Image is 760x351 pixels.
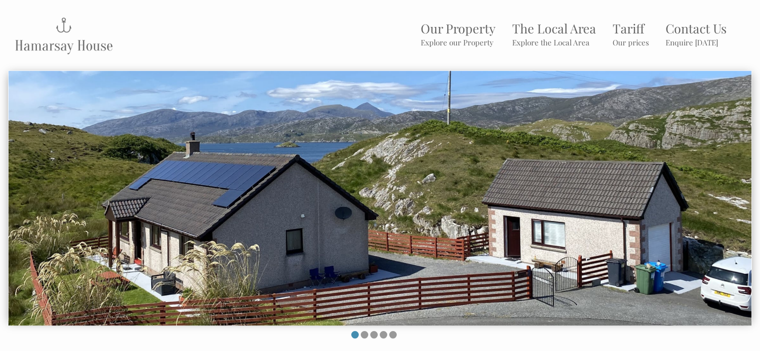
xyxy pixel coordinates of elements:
a: The Local AreaExplore the Local Area [512,20,596,47]
small: Explore our Property [421,37,496,47]
small: Our prices [613,37,649,47]
a: Contact UsEnquire [DATE] [666,20,727,47]
a: Our PropertyExplore our Property [421,20,496,47]
small: Enquire [DATE] [666,37,727,47]
img: Hamarsay House [14,16,114,55]
a: TariffOur prices [613,20,649,47]
small: Explore the Local Area [512,37,596,47]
